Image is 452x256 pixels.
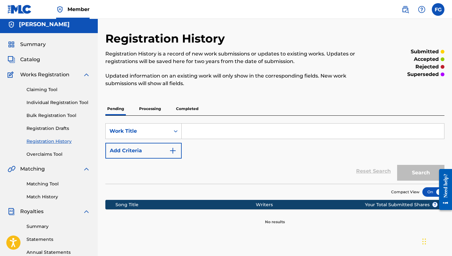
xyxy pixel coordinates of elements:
[26,125,90,132] a: Registration Drafts
[19,21,70,28] h5: Francisco Javier Gonzalez Silva
[432,202,437,207] span: ?
[8,56,40,63] a: CatalogCatalog
[26,151,90,158] a: Overclaims Tool
[399,3,412,16] a: Public Search
[8,41,46,48] a: SummarySummary
[8,21,15,28] img: Accounts
[26,223,90,230] a: Summary
[105,32,228,46] h2: Registration History
[418,6,426,13] img: help
[26,236,90,243] a: Statements
[56,6,64,13] img: Top Rightsholder
[8,5,32,14] img: MLC Logo
[402,6,409,13] img: search
[411,48,439,55] p: submitted
[415,63,439,71] p: rejected
[414,55,439,63] p: accepted
[20,165,45,173] span: Matching
[105,123,444,184] form: Search Form
[169,147,177,154] img: 9d2ae6d4665cec9f34b9.svg
[365,201,438,208] span: Your Total Submitted Shares
[83,165,90,173] img: expand
[256,201,385,208] div: Writers
[434,164,452,215] iframe: Resource Center
[174,102,200,115] p: Completed
[407,71,439,78] p: superseded
[105,143,182,159] button: Add Criteria
[137,102,163,115] p: Processing
[8,71,16,79] img: Works Registration
[20,41,46,48] span: Summary
[8,165,15,173] img: Matching
[415,3,428,16] div: Help
[26,194,90,200] a: Match History
[8,41,15,48] img: Summary
[26,112,90,119] a: Bulk Registration Tool
[422,232,426,251] div: Drag
[26,86,90,93] a: Claiming Tool
[432,3,444,16] div: User Menu
[83,208,90,215] img: expand
[115,201,256,208] div: Song Title
[391,189,420,195] span: Compact View
[20,71,69,79] span: Works Registration
[105,50,367,65] p: Registration History is a record of new work submissions or updates to existing works. Updates or...
[26,99,90,106] a: Individual Registration Tool
[26,138,90,145] a: Registration History
[20,208,44,215] span: Royalties
[83,71,90,79] img: expand
[68,6,90,13] span: Member
[8,208,15,215] img: Royalties
[265,212,285,225] p: No results
[8,56,15,63] img: Catalog
[109,127,166,135] div: Work Title
[26,181,90,187] a: Matching Tool
[420,226,452,256] iframe: Chat Widget
[105,72,367,87] p: Updated information on an existing work will only show in the corresponding fields. New work subm...
[20,56,40,63] span: Catalog
[26,249,90,256] a: Annual Statements
[105,102,126,115] p: Pending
